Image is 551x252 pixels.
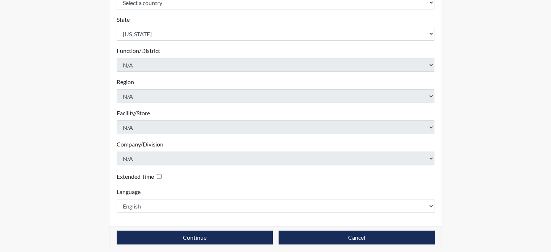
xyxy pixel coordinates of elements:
[117,172,154,181] label: Extended Time
[117,109,150,117] label: Facility/Store
[117,140,163,149] label: Company/Division
[117,78,134,86] label: Region
[117,171,164,182] div: Checking this box will provide the interviewee with an accomodation of extra time to answer each ...
[117,46,160,55] label: Function/District
[117,15,130,24] label: State
[117,187,141,196] label: Language
[117,231,273,244] button: Continue
[279,231,435,244] button: Cancel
